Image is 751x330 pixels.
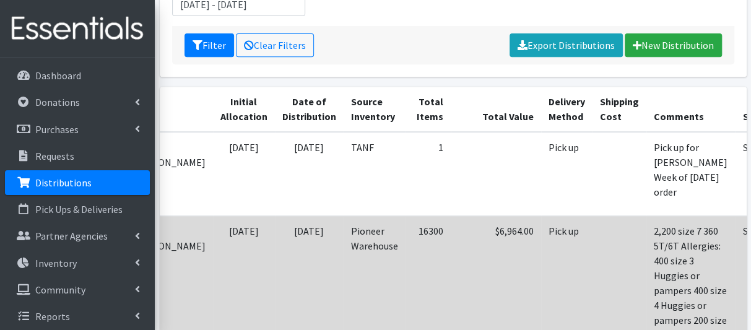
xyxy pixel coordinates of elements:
[213,132,275,215] td: [DATE]
[35,257,77,269] p: Inventory
[541,132,593,215] td: Pick up
[5,277,150,302] a: Community
[275,132,344,215] td: [DATE]
[5,197,150,222] a: Pick Ups & Deliveries
[35,123,79,136] p: Purchases
[646,132,736,215] td: Pick up for [PERSON_NAME] Week of [DATE] order
[5,144,150,168] a: Requests
[5,117,150,142] a: Purchases
[344,132,406,215] td: TANF
[35,69,81,82] p: Dashboard
[184,33,234,57] button: Filter
[646,87,736,132] th: Comments
[593,87,646,132] th: Shipping Cost
[35,150,74,162] p: Requests
[451,87,541,132] th: Total Value
[35,310,70,323] p: Reports
[344,87,406,132] th: Source Inventory
[35,96,80,108] p: Donations
[406,132,451,215] td: 1
[5,251,150,276] a: Inventory
[236,33,314,57] a: Clear Filters
[275,87,344,132] th: Date of Distribution
[541,87,593,132] th: Delivery Method
[35,176,92,189] p: Distributions
[35,203,123,215] p: Pick Ups & Deliveries
[5,170,150,195] a: Distributions
[5,8,150,50] img: HumanEssentials
[35,284,85,296] p: Community
[5,224,150,248] a: Partner Agencies
[5,63,150,88] a: Dashboard
[35,230,108,242] p: Partner Agencies
[510,33,623,57] a: Export Distributions
[406,87,451,132] th: Total Items
[5,304,150,329] a: Reports
[625,33,722,57] a: New Distribution
[213,87,275,132] th: Initial Allocation
[5,90,150,115] a: Donations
